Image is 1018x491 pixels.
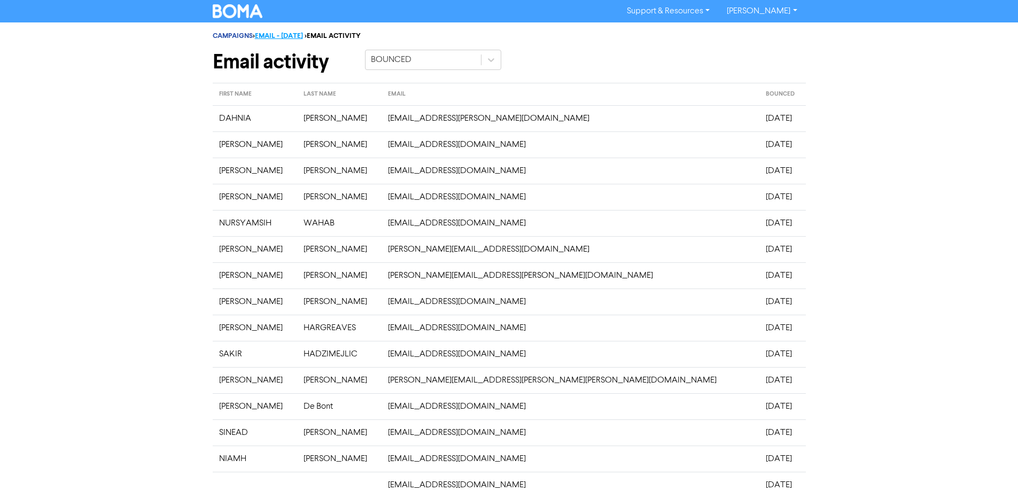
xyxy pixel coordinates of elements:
td: [DATE] [759,315,805,341]
td: [PERSON_NAME][EMAIL_ADDRESS][DOMAIN_NAME] [382,236,759,262]
td: [DATE] [759,236,805,262]
td: [PERSON_NAME] [213,158,297,184]
td: [PERSON_NAME] [297,262,382,289]
td: [PERSON_NAME] [297,131,382,158]
td: [DATE] [759,446,805,472]
td: [EMAIL_ADDRESS][DOMAIN_NAME] [382,446,759,472]
td: [PERSON_NAME] [213,262,297,289]
td: [PERSON_NAME] [213,393,297,419]
td: [PERSON_NAME] [213,289,297,315]
a: EMAIL - [DATE] [255,32,303,40]
td: [EMAIL_ADDRESS][DOMAIN_NAME] [382,158,759,184]
td: [PERSON_NAME] [297,289,382,315]
td: [PERSON_NAME] [213,367,297,393]
a: Support & Resources [618,3,718,20]
td: SINEAD [213,419,297,446]
th: BOUNCED [759,83,805,106]
td: [EMAIL_ADDRESS][DOMAIN_NAME] [382,393,759,419]
td: HADZIMEJLIC [297,341,382,367]
td: [PERSON_NAME][EMAIL_ADDRESS][PERSON_NAME][PERSON_NAME][DOMAIN_NAME] [382,367,759,393]
img: BOMA Logo [213,4,263,18]
td: [PERSON_NAME] [297,158,382,184]
td: NIAMH [213,446,297,472]
div: > > EMAIL ACTIVITY [213,31,806,41]
td: [DATE] [759,419,805,446]
td: [PERSON_NAME] [297,419,382,446]
td: [DATE] [759,393,805,419]
td: SAKIR [213,341,297,367]
td: NURSYAMSIH [213,210,297,236]
h1: Email activity [213,50,349,74]
td: [DATE] [759,131,805,158]
td: [EMAIL_ADDRESS][DOMAIN_NAME] [382,419,759,446]
td: [PERSON_NAME][EMAIL_ADDRESS][PERSON_NAME][DOMAIN_NAME] [382,262,759,289]
td: [DATE] [759,105,805,131]
td: [EMAIL_ADDRESS][DOMAIN_NAME] [382,131,759,158]
td: [DATE] [759,210,805,236]
td: HARGREAVES [297,315,382,341]
th: LAST NAME [297,83,382,106]
td: [DATE] [759,367,805,393]
td: [DATE] [759,289,805,315]
td: [PERSON_NAME] [297,446,382,472]
td: [DATE] [759,184,805,210]
td: [DATE] [759,262,805,289]
td: DAHNIA [213,105,297,131]
td: [PERSON_NAME] [297,236,382,262]
td: [EMAIL_ADDRESS][DOMAIN_NAME] [382,315,759,341]
td: [PERSON_NAME] [213,315,297,341]
td: [EMAIL_ADDRESS][DOMAIN_NAME] [382,210,759,236]
td: De Bont [297,393,382,419]
td: [PERSON_NAME] [297,367,382,393]
td: [EMAIL_ADDRESS][DOMAIN_NAME] [382,289,759,315]
td: [PERSON_NAME] [213,131,297,158]
td: [PERSON_NAME] [297,184,382,210]
td: [EMAIL_ADDRESS][DOMAIN_NAME] [382,184,759,210]
td: WAHAB [297,210,382,236]
td: [DATE] [759,341,805,367]
td: [EMAIL_ADDRESS][DOMAIN_NAME] [382,341,759,367]
td: [PERSON_NAME] [213,236,297,262]
iframe: Chat Widget [965,440,1018,491]
div: BOUNCED [371,53,411,66]
th: EMAIL [382,83,759,106]
td: [PERSON_NAME] [213,184,297,210]
td: [EMAIL_ADDRESS][PERSON_NAME][DOMAIN_NAME] [382,105,759,131]
th: FIRST NAME [213,83,297,106]
td: [DATE] [759,158,805,184]
a: [PERSON_NAME] [718,3,805,20]
a: CAMPAIGNS [213,32,253,40]
td: [PERSON_NAME] [297,105,382,131]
